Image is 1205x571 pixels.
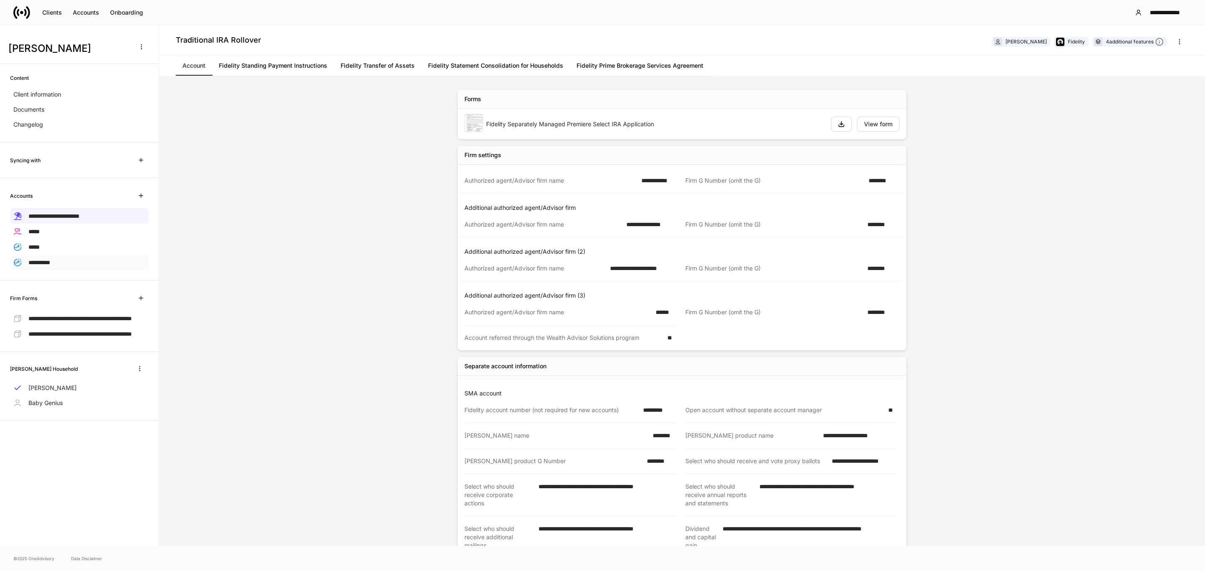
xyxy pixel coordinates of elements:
[464,308,651,316] div: Authorized agent/Advisor firm name
[464,431,648,440] div: [PERSON_NAME] name
[1106,38,1164,46] div: 4 additional features
[13,90,61,99] p: Client information
[10,365,78,373] h6: [PERSON_NAME] Household
[10,156,41,164] h6: Syncing with
[464,291,903,300] p: Additional authorized agent/Advisor firm (3)
[10,87,149,102] a: Client information
[570,56,710,76] a: Fidelity Prime Brokerage Services Agreement
[28,384,77,392] p: [PERSON_NAME]
[685,406,883,414] div: Open account without separate account manager
[685,220,862,229] div: Firm G Number (omit the G)
[10,395,149,410] a: Baby Genius
[421,56,570,76] a: Fidelity Statement Consolidation for Households
[857,117,900,132] button: View form
[73,10,99,15] div: Accounts
[10,102,149,117] a: Documents
[13,120,43,129] p: Changelog
[685,482,754,507] div: Select who should receive annual reports and statements
[10,294,37,302] h6: Firm Forms
[464,151,501,159] div: Firm settings
[67,6,105,19] button: Accounts
[176,35,261,45] h4: Traditional IRA Rollover
[10,117,149,132] a: Changelog
[685,457,827,465] div: Select who should receive and vote proxy ballots
[464,176,636,185] div: Authorized agent/Advisor firm name
[464,247,903,256] p: Additional authorized agent/Advisor firm (2)
[10,74,29,82] h6: Content
[464,95,481,103] div: Forms
[685,308,862,317] div: Firm G Number (omit the G)
[10,192,33,200] h6: Accounts
[464,389,903,398] p: SMA account
[1005,38,1047,46] div: [PERSON_NAME]
[464,204,903,212] p: Additional authorized agent/Advisor firm
[464,334,662,342] div: Account referred through the Wealth Advisor Solutions program
[105,6,149,19] button: Onboarding
[486,120,824,128] div: Fidelity Separately Managed Premiere Select IRA Application
[685,264,862,273] div: Firm G Number (omit the G)
[464,457,642,465] div: [PERSON_NAME] product G Number
[685,176,864,185] div: Firm G Number (omit the G)
[464,264,605,273] div: Authorized agent/Advisor firm name
[110,10,143,15] div: Onboarding
[212,56,334,76] a: Fidelity Standing Payment Instructions
[334,56,421,76] a: Fidelity Transfer of Assets
[10,380,149,395] a: [PERSON_NAME]
[464,220,621,229] div: Authorized agent/Advisor firm name
[464,362,546,370] div: Separate account information
[1068,38,1085,46] div: Fidelity
[37,6,67,19] button: Clients
[13,555,54,562] span: © 2025 OneAdvisory
[28,399,63,407] p: Baby Genius
[464,482,533,507] div: Select who should receive corporate actions
[13,105,44,114] p: Documents
[685,525,718,558] div: Dividend and capital gain instructions
[685,431,818,440] div: [PERSON_NAME] product name
[464,406,638,414] div: Fidelity account number (not required for new accounts)
[864,121,892,127] div: View form
[71,555,102,562] a: Data Disclaimer
[176,56,212,76] a: Account
[464,525,533,558] div: Select who should receive additional mailings
[8,42,129,55] h3: [PERSON_NAME]
[42,10,62,15] div: Clients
